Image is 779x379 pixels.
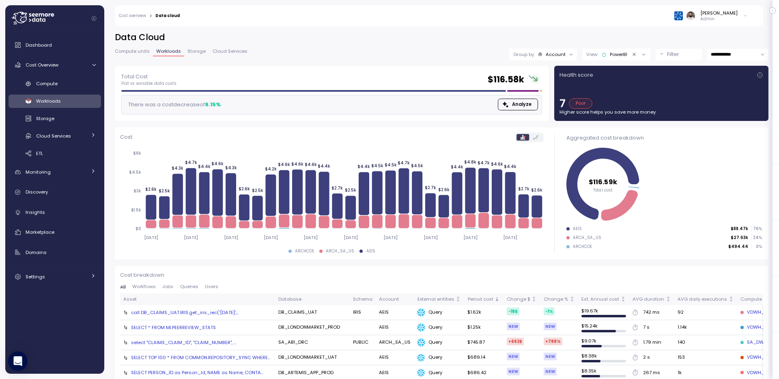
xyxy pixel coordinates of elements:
span: Compute units [115,49,150,54]
td: $ 19.67k [578,305,629,320]
div: Account [546,51,566,58]
tspan: $3k [133,188,141,194]
p: Cost [120,133,132,141]
tspan: $4.6k [291,162,303,167]
a: Cost overview [119,14,146,18]
span: Insights [26,209,45,215]
tspan: $4.4k [198,164,211,169]
td: 1.14k [674,320,737,335]
p: $494.44 [728,244,748,250]
a: Marketplace [9,224,101,240]
div: ARCHCOE [295,248,314,254]
div: NEW [507,368,520,375]
tspan: $2.6k [145,187,157,192]
tspan: $2.5k [252,188,263,193]
td: $ 15.24k [578,320,629,335]
div: NEW [507,353,520,360]
span: Storage [36,115,54,122]
p: $27.63k [731,235,748,241]
tspan: [DATE] [303,235,318,240]
a: Storage [9,112,101,125]
a: Discovery [9,184,101,200]
tspan: $4.7k [185,160,197,165]
span: Jobs [162,284,173,289]
tspan: $116.59k [589,177,618,186]
div: Change % [544,296,568,303]
th: Change $Not sorted [503,293,540,305]
span: All [120,285,126,289]
div: Change $ [507,296,530,303]
tspan: [DATE] [144,235,158,240]
span: Cloud Services [213,49,247,54]
div: 9.15 % [205,101,221,109]
tspan: [DATE] [184,235,198,240]
div: +662 $ [507,338,524,345]
tspan: $6k [133,151,141,156]
p: Total Cost [121,73,176,81]
div: Aggregated cost breakdown [566,134,762,142]
td: $1.62k [464,305,503,320]
div: NEW [544,353,557,360]
td: AEIS [376,305,414,320]
tspan: $4.4k [318,164,330,169]
td: 153 [674,350,737,365]
button: Collapse navigation [89,15,99,22]
tspan: $4.7k [398,160,410,166]
div: -1 % [544,308,555,315]
div: [PERSON_NAME] [700,10,738,16]
tspan: $2.7k [425,185,436,190]
div: Sorted descending [494,296,500,302]
tspan: $4.3k [225,165,237,170]
tspan: $4.5k [371,163,383,168]
p: Admin [700,16,738,22]
td: 92 [674,305,737,320]
div: 7 s [643,324,650,331]
td: $689.14 [464,350,503,365]
p: Filter [667,50,679,58]
div: Not sorted [569,296,575,302]
tspan: $4.5k [411,163,423,168]
tspan: $4.4k [504,164,516,169]
p: 76 % [752,226,762,232]
tspan: [DATE] [264,235,278,240]
td: $1.25k [464,320,503,335]
td: $ 8.38k [578,350,629,365]
div: 2 s [643,354,650,361]
tspan: $2.5k [345,187,356,193]
img: ACg8ocLskjvUhBDgxtSFCRx4ztb74ewwa1VrVEuDBD_Ho1mrTsQB-QE=s96-c [686,11,695,20]
h2: $ 116.58k [488,74,524,86]
span: ETL [36,150,43,157]
a: Monitoring [9,164,101,180]
span: Workloads [36,98,61,104]
div: 742 ms [643,309,660,316]
p: 0 % [752,244,762,250]
tspan: $4.4k [357,164,370,169]
div: 267 ms [643,369,660,377]
h2: Data Cloud [115,32,768,43]
p: Flat vs variable data costs [121,81,176,86]
a: Dashboard [9,37,101,53]
tspan: $2.7k [518,186,529,192]
div: Schema [353,296,372,303]
tspan: $2.6k [239,186,250,192]
td: IRIS [350,305,376,320]
tspan: [DATE] [344,235,358,240]
div: Not sorted [728,296,734,302]
div: NEW [544,368,557,375]
tspan: $2.7k [331,185,343,191]
tspan: $4.6k [491,161,503,166]
th: Period costSorted descending [464,293,503,305]
div: Open Intercom Messenger [8,351,28,371]
img: 68790ce639d2d68da1992664.PNG [674,11,683,20]
th: External entitiesNot sorted [414,293,464,305]
a: Workloads [9,95,101,108]
p: Higher score helps you save more money [560,109,763,115]
div: > [149,13,152,19]
span: Discovery [26,189,48,195]
tspan: $4.4k [451,164,463,169]
div: Database [278,296,346,303]
div: ARCH_SA_US [573,235,601,241]
div: Poor [569,98,593,109]
div: Not sorted [620,296,626,302]
tspan: [DATE] [224,235,238,240]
